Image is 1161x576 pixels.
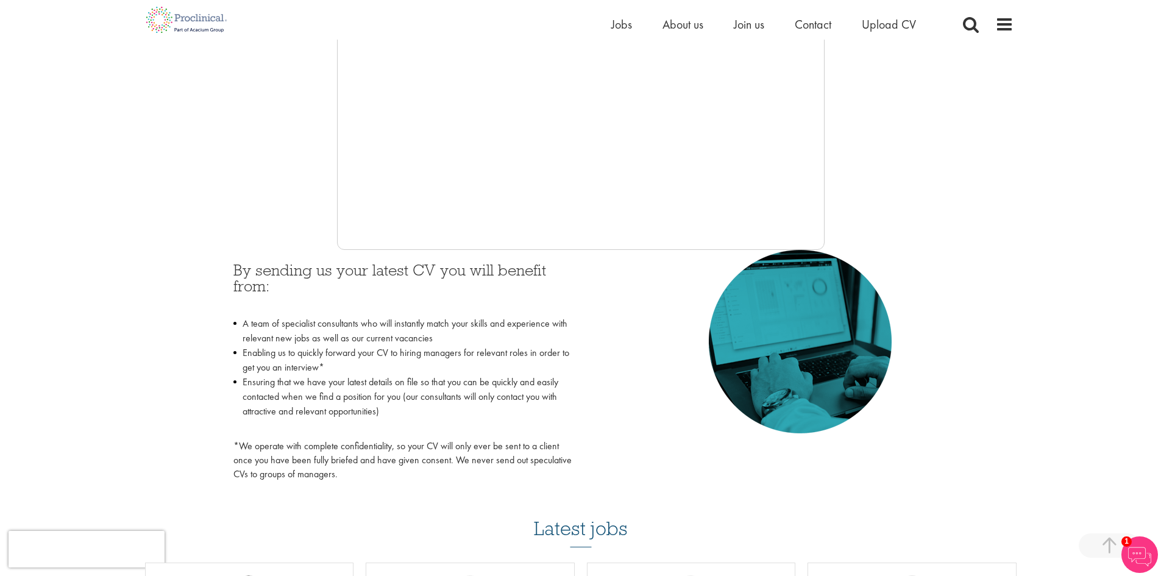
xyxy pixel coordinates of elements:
[862,16,916,32] a: Upload CV
[795,16,831,32] a: Contact
[1121,536,1158,573] img: Chatbot
[233,262,572,310] h3: By sending us your latest CV you will benefit from:
[1121,536,1132,547] span: 1
[9,531,165,567] iframe: reCAPTCHA
[662,16,703,32] a: About us
[534,488,628,547] h3: Latest jobs
[734,16,764,32] a: Join us
[233,316,572,346] li: A team of specialist consultants who will instantly match your skills and experience with relevan...
[233,375,572,433] li: Ensuring that we have your latest details on file so that you can be quickly and easily contacted...
[233,346,572,375] li: Enabling us to quickly forward your CV to hiring managers for relevant roles in order to get you ...
[233,439,572,482] p: *We operate with complete confidentiality, so your CV will only ever be sent to a client once you...
[611,16,632,32] a: Jobs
